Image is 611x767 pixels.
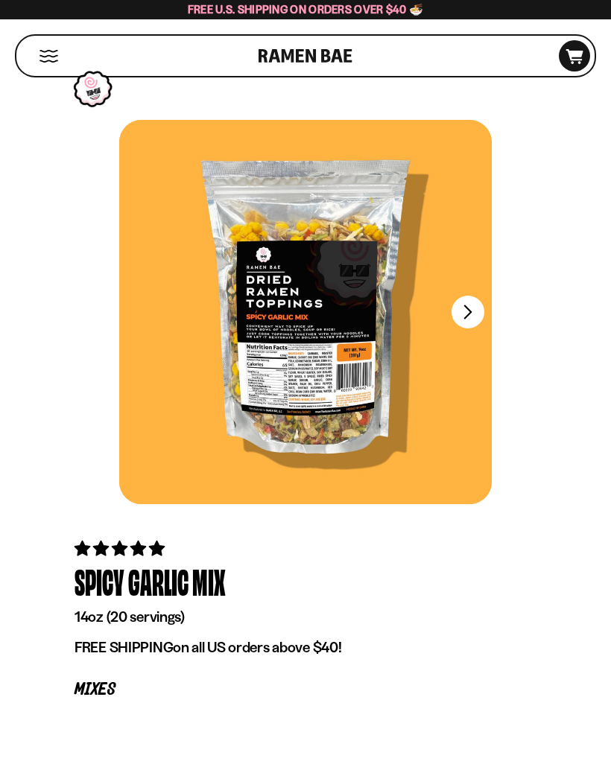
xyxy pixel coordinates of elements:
div: Mix [192,560,226,604]
p: on all US orders above $40! [75,638,536,657]
p: Mixes [75,683,536,697]
strong: FREE SHIPPING [75,638,173,656]
span: 4.75 stars [75,539,168,558]
div: Garlic [128,560,189,604]
p: 14oz (20 servings) [75,608,536,626]
span: Free U.S. Shipping on Orders over $40 🍜 [188,2,424,16]
button: Mobile Menu Trigger [39,50,59,63]
button: Next [452,296,484,328]
div: Spicy [75,560,124,604]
